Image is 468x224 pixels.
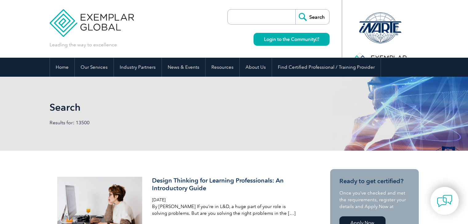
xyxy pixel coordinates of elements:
h1: Search [50,101,286,113]
a: News & Events [162,58,205,77]
a: Industry Partners [114,58,162,77]
p: Leading the way to excellence [50,41,117,48]
span: [DATE] [152,197,166,203]
p: Once you’ve checked and met the requirements, register your details and Apply Now at [339,190,410,210]
a: Our Services [75,58,114,77]
img: contact-chat.png [437,193,452,209]
a: Resources [206,58,239,77]
a: About Us [240,58,272,77]
p: By [PERSON_NAME] If you’re in L&D, a huge part of your role is solving problems. But are you solv... [152,203,298,217]
a: Find Certified Professional / Training Provider [272,58,381,77]
h3: Design Thinking for Learning Professionals: An Introductory Guide [152,177,298,192]
a: Home [50,58,74,77]
a: Login to the Community [254,33,330,46]
input: Search [295,10,329,24]
h3: Ready to get certified? [339,177,410,185]
p: Results for: 13500 [50,119,234,126]
img: open_square.png [316,37,319,41]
